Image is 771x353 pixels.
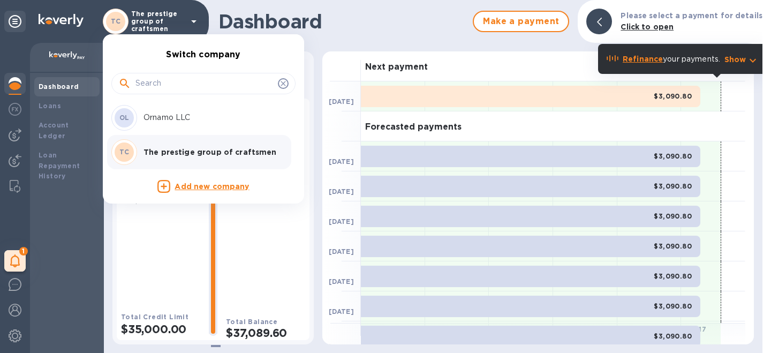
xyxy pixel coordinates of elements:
[143,147,278,157] p: The prestige group of craftsmen
[119,114,130,122] b: OL
[135,76,274,92] input: Search
[119,148,130,156] b: TC
[143,112,278,123] p: Ornamo LLC
[175,181,249,193] p: Add new company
